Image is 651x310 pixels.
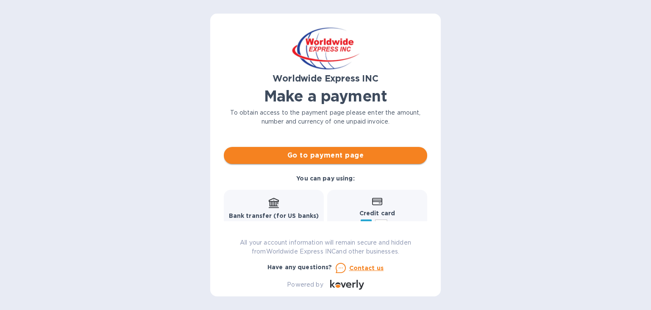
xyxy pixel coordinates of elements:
p: Free [229,220,319,229]
h1: Make a payment [224,87,427,105]
b: You can pay using: [296,175,354,182]
p: Powered by [287,280,323,289]
b: Bank transfer (for US banks) [229,212,319,219]
b: Worldwide Express INC [273,73,378,84]
button: Go to payment page [224,147,427,164]
p: All your account information will remain secure and hidden from Worldwide Express INC and other b... [224,238,427,256]
span: Go to payment page [231,150,420,161]
p: To obtain access to the payment page please enter the amount, number and currency of one unpaid i... [224,108,427,126]
b: Credit card [359,210,395,217]
b: Have any questions? [267,264,332,271]
u: Contact us [349,265,384,271]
